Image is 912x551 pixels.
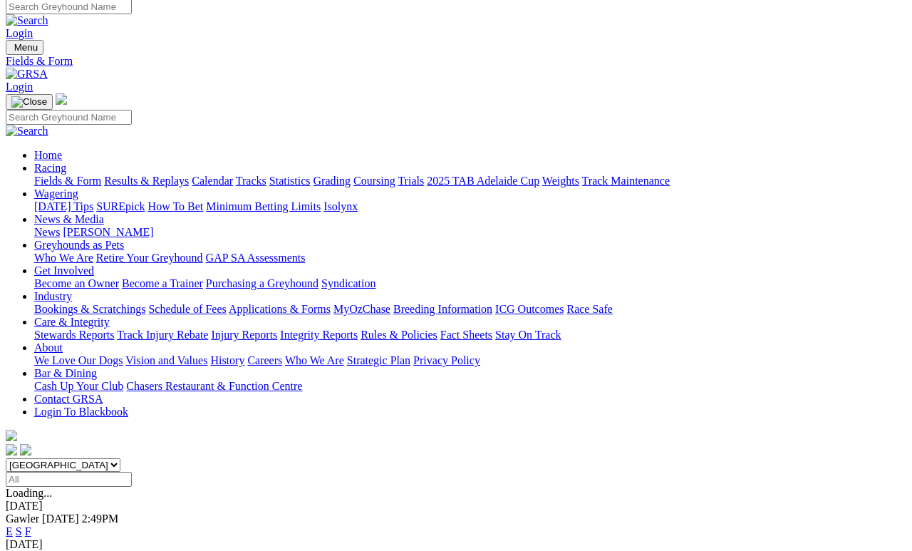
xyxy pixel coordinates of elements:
[236,175,266,187] a: Tracks
[542,175,579,187] a: Weights
[34,162,66,174] a: Racing
[34,200,93,212] a: [DATE] Tips
[25,525,31,537] a: F
[495,329,561,341] a: Stay On Track
[566,303,612,315] a: Race Safe
[42,513,79,525] span: [DATE]
[6,444,17,455] img: facebook.svg
[34,354,123,366] a: We Love Our Dogs
[125,354,207,366] a: Vision and Values
[11,96,47,108] img: Close
[6,68,48,81] img: GRSA
[34,226,60,238] a: News
[34,213,104,225] a: News & Media
[6,14,48,27] img: Search
[361,329,437,341] a: Rules & Policies
[323,200,358,212] a: Isolynx
[413,354,480,366] a: Privacy Policy
[14,42,38,53] span: Menu
[117,329,208,341] a: Track Injury Rebate
[20,444,31,455] img: twitter.svg
[148,303,226,315] a: Schedule of Fees
[122,277,203,289] a: Become a Trainer
[6,430,17,441] img: logo-grsa-white.png
[34,303,145,315] a: Bookings & Scratchings
[6,81,33,93] a: Login
[229,303,331,315] a: Applications & Forms
[34,406,128,418] a: Login To Blackbook
[34,380,906,393] div: Bar & Dining
[393,303,492,315] a: Breeding Information
[56,93,67,105] img: logo-grsa-white.png
[34,329,906,341] div: Care & Integrity
[427,175,539,187] a: 2025 TAB Adelaide Cup
[6,513,39,525] span: Gawler
[6,525,13,537] a: E
[333,303,390,315] a: MyOzChase
[440,329,492,341] a: Fact Sheets
[313,175,351,187] a: Grading
[82,513,119,525] span: 2:49PM
[321,277,375,289] a: Syndication
[34,264,94,277] a: Get Involved
[34,175,906,187] div: Racing
[34,329,114,341] a: Stewards Reports
[34,277,906,290] div: Get Involved
[6,94,53,110] button: Toggle navigation
[63,226,153,238] a: [PERSON_NAME]
[34,303,906,316] div: Industry
[34,239,124,251] a: Greyhounds as Pets
[206,252,306,264] a: GAP SA Assessments
[6,40,43,55] button: Toggle navigation
[6,125,48,138] img: Search
[96,200,145,212] a: SUREpick
[582,175,670,187] a: Track Maintenance
[34,252,93,264] a: Who We Are
[34,226,906,239] div: News & Media
[34,380,123,392] a: Cash Up Your Club
[6,472,132,487] input: Select date
[34,290,72,302] a: Industry
[192,175,233,187] a: Calendar
[6,55,906,68] a: Fields & Form
[34,149,62,161] a: Home
[398,175,424,187] a: Trials
[269,175,311,187] a: Statistics
[247,354,282,366] a: Careers
[6,538,906,551] div: [DATE]
[6,27,33,39] a: Login
[34,252,906,264] div: Greyhounds as Pets
[211,329,277,341] a: Injury Reports
[96,252,203,264] a: Retire Your Greyhound
[34,316,110,328] a: Care & Integrity
[34,367,97,379] a: Bar & Dining
[206,277,318,289] a: Purchasing a Greyhound
[6,110,132,125] input: Search
[34,341,63,354] a: About
[6,487,52,499] span: Loading...
[34,277,119,289] a: Become an Owner
[34,200,906,213] div: Wagering
[34,354,906,367] div: About
[16,525,22,537] a: S
[126,380,302,392] a: Chasers Restaurant & Function Centre
[34,393,103,405] a: Contact GRSA
[34,175,101,187] a: Fields & Form
[353,175,395,187] a: Coursing
[104,175,189,187] a: Results & Replays
[148,200,204,212] a: How To Bet
[280,329,358,341] a: Integrity Reports
[210,354,244,366] a: History
[285,354,344,366] a: Who We Are
[206,200,321,212] a: Minimum Betting Limits
[34,187,78,200] a: Wagering
[495,303,564,315] a: ICG Outcomes
[6,500,906,513] div: [DATE]
[347,354,410,366] a: Strategic Plan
